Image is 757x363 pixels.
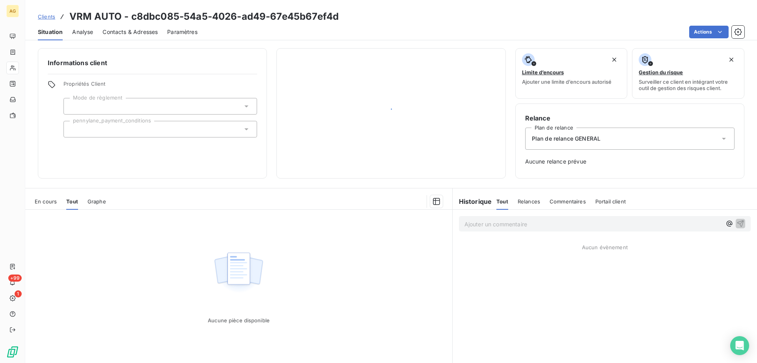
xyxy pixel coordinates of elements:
[522,79,612,85] span: Ajouter une limite d’encours autorisé
[689,26,729,38] button: Actions
[38,13,55,20] span: Clients
[515,48,628,99] button: Limite d’encoursAjouter une limite d’encours autorisé
[632,48,744,99] button: Gestion du risqueSurveiller ce client en intégrant votre outil de gestion des risques client.
[35,198,57,205] span: En cours
[66,198,78,205] span: Tout
[48,58,257,68] h6: Informations client
[6,346,19,358] img: Logo LeanPay
[639,69,683,75] span: Gestion du risque
[518,198,540,205] span: Relances
[38,13,55,21] a: Clients
[525,158,735,166] span: Aucune relance prévue
[595,198,626,205] span: Portail client
[15,290,22,297] span: 1
[550,198,586,205] span: Commentaires
[88,198,106,205] span: Graphe
[639,79,738,91] span: Surveiller ce client en intégrant votre outil de gestion des risques client.
[103,28,158,36] span: Contacts & Adresses
[167,28,198,36] span: Paramètres
[63,81,257,92] span: Propriétés Client
[496,198,508,205] span: Tout
[532,135,600,143] span: Plan de relance GENERAL
[70,126,76,133] input: Ajouter une valeur
[8,275,22,282] span: +99
[6,5,19,17] div: AG
[213,248,264,297] img: Empty state
[72,28,93,36] span: Analyse
[38,28,63,36] span: Situation
[525,113,735,123] h6: Relance
[70,103,76,110] input: Ajouter une valeur
[208,317,270,324] span: Aucune pièce disponible
[453,197,492,206] h6: Historique
[522,69,564,75] span: Limite d’encours
[582,244,628,250] span: Aucun évènement
[69,9,339,24] h3: VRM AUTO - c8dbc085-54a5-4026-ad49-67e45b67ef4d
[730,336,749,355] div: Open Intercom Messenger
